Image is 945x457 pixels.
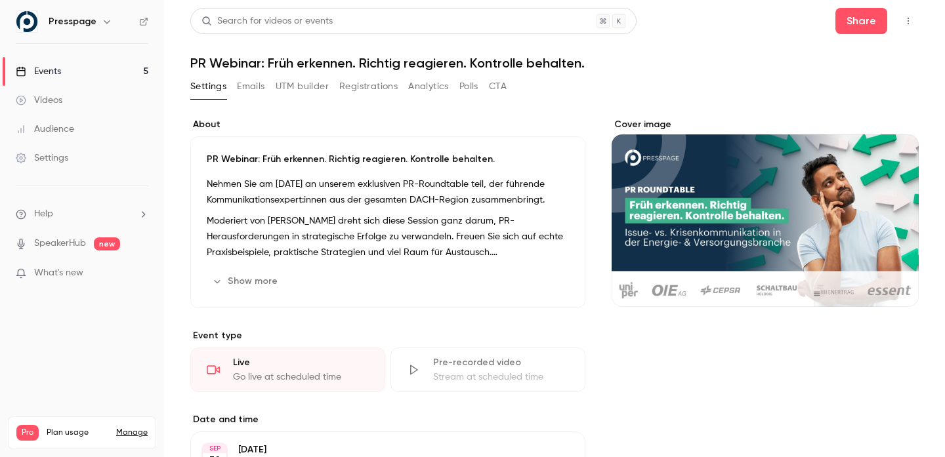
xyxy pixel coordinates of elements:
[16,207,148,221] li: help-dropdown-opener
[233,356,369,369] div: Live
[237,76,264,97] button: Emails
[16,65,61,78] div: Events
[276,76,329,97] button: UTM builder
[34,237,86,250] a: SpeakerHub
[16,94,62,107] div: Videos
[433,356,569,369] div: Pre-recorded video
[49,15,96,28] h6: Presspage
[47,427,108,438] span: Plan usage
[94,237,120,250] span: new
[459,76,478,97] button: Polls
[34,207,53,221] span: Help
[207,213,569,260] p: Moderiert von [PERSON_NAME] dreht sich diese Session ganz darum, PR-Herausforderungen in strategi...
[16,425,39,441] span: Pro
[408,76,449,97] button: Analytics
[190,413,585,426] label: Date and time
[16,151,68,165] div: Settings
[16,123,74,136] div: Audience
[116,427,148,438] a: Manage
[433,370,569,384] div: Stream at scheduled time
[612,118,919,307] section: Cover image
[207,176,569,208] p: Nehmen Sie am [DATE] an unserem exklusiven PR-Roundtable teil, der führende Kommunikationsexpert:...
[201,14,333,28] div: Search for videos or events
[190,348,385,392] div: LiveGo live at scheduled time
[207,153,569,166] p: PR Webinar: Früh erkennen. Richtig reagieren. Kontrolle behalten.
[835,8,887,34] button: Share
[133,268,148,279] iframe: Noticeable Trigger
[190,329,585,342] p: Event type
[612,118,919,131] label: Cover image
[339,76,398,97] button: Registrations
[233,370,369,384] div: Go live at scheduled time
[190,55,919,71] h1: PR Webinar: Früh erkennen. Richtig reagieren. Kontrolle behalten.
[34,266,83,280] span: What's new
[190,76,226,97] button: Settings
[489,76,507,97] button: CTA
[190,118,585,131] label: About
[16,11,37,32] img: Presspage
[238,443,516,456] p: [DATE]
[207,271,285,292] button: Show more
[203,444,226,453] div: SEP
[390,348,585,392] div: Pre-recorded videoStream at scheduled time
